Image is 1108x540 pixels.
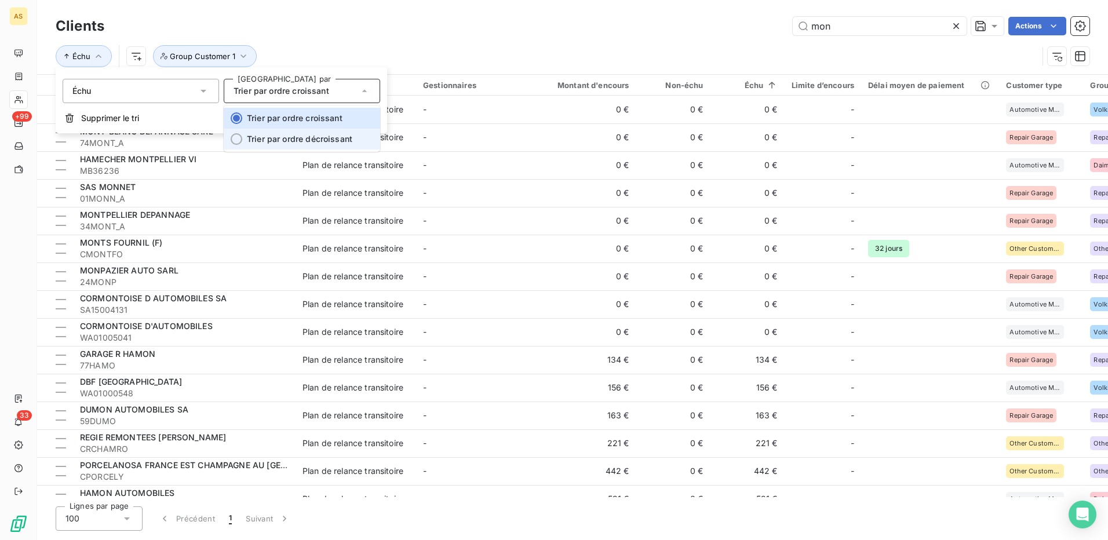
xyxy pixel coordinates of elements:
[537,262,636,290] td: 0 €
[851,437,854,449] span: -
[851,187,854,199] span: -
[80,265,178,275] span: MONPAZIER AUTO SARL
[423,132,427,142] span: -
[302,243,403,254] div: Plan de relance transitoire
[636,96,710,123] td: 0 €
[1009,189,1053,196] span: Repair Garage
[222,506,239,531] button: 1
[636,374,710,402] td: 0 €
[636,485,710,513] td: 0 €
[537,457,636,485] td: 442 €
[80,137,289,149] span: 74MONT_A
[636,262,710,290] td: 0 €
[80,249,289,260] span: CMONTFO
[423,494,427,503] span: -
[81,112,139,124] span: Supprimer le tri
[302,159,403,171] div: Plan de relance transitoire
[56,45,112,67] button: Échu
[17,410,32,421] span: 33
[537,235,636,262] td: 0 €
[302,410,403,421] div: Plan de relance transitoire
[710,262,785,290] td: 0 €
[710,96,785,123] td: 0 €
[710,457,785,485] td: 442 €
[153,45,257,67] button: Group Customer 1
[636,235,710,262] td: 0 €
[537,346,636,374] td: 134 €
[247,113,342,123] span: Trier par ordre croissant
[636,123,710,151] td: 0 €
[423,299,427,309] span: -
[302,187,403,199] div: Plan de relance transitoire
[56,105,387,131] button: Supprimer le tri
[1009,495,1060,502] span: Automotive Manufacturers
[537,429,636,457] td: 221 €
[1009,440,1060,447] span: Other Customers
[636,290,710,318] td: 0 €
[9,7,28,25] div: AS
[423,271,427,281] span: -
[1009,384,1060,391] span: Automotive Manufacturers
[423,243,427,253] span: -
[80,388,289,399] span: WA01000548
[80,193,289,205] span: 01MONN_A
[80,165,289,177] span: MB36236
[80,432,226,442] span: REGIE REMONTEES [PERSON_NAME]
[423,81,530,90] div: Gestionnaires
[302,271,403,282] div: Plan de relance transitoire
[423,160,427,170] span: -
[80,360,289,371] span: 77HAMO
[1009,273,1053,280] span: Repair Garage
[80,443,289,455] span: CRCHAMRO
[80,321,213,331] span: CORMONTOISE D'AUTOMOBILES
[80,471,289,483] span: CPORCELY
[537,123,636,151] td: 0 €
[423,188,427,198] span: -
[12,111,32,122] span: +99
[423,104,427,114] span: -
[1009,356,1053,363] span: Repair Garage
[710,402,785,429] td: 163 €
[80,349,155,359] span: GARAGE R HAMON
[423,382,427,392] span: -
[851,243,854,254] span: -
[868,240,909,257] span: 32 jours
[851,298,854,310] span: -
[537,207,636,235] td: 0 €
[851,159,854,171] span: -
[80,293,227,303] span: CORMONTOISE D AUTOMOBILES SA
[423,410,427,420] span: -
[170,52,235,61] span: Group Customer 1
[636,207,710,235] td: 0 €
[851,382,854,393] span: -
[302,437,403,449] div: Plan de relance transitoire
[851,104,854,115] span: -
[851,132,854,143] span: -
[537,485,636,513] td: 591 €
[1009,217,1053,224] span: Repair Garage
[710,123,785,151] td: 0 €
[537,96,636,123] td: 0 €
[1009,301,1060,308] span: Automotive Manufacturers
[793,17,967,35] input: Rechercher
[72,52,90,61] span: Échu
[851,354,854,366] span: -
[710,207,785,235] td: 0 €
[80,276,289,288] span: 24MONP
[302,382,403,393] div: Plan de relance transitoire
[636,318,710,346] td: 0 €
[1069,501,1096,528] div: Open Intercom Messenger
[302,465,403,477] div: Plan de relance transitoire
[302,215,403,227] div: Plan de relance transitoire
[710,374,785,402] td: 156 €
[239,506,297,531] button: Suivant
[80,332,289,344] span: WA01005041
[1009,134,1053,141] span: Repair Garage
[302,493,403,505] div: Plan de relance transitoire
[537,290,636,318] td: 0 €
[80,415,289,427] span: 59DUMO
[423,466,427,476] span: -
[710,235,785,262] td: 0 €
[80,404,188,414] span: DUMON AUTOMOBILES SA
[234,86,329,96] span: Trier par ordre croissant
